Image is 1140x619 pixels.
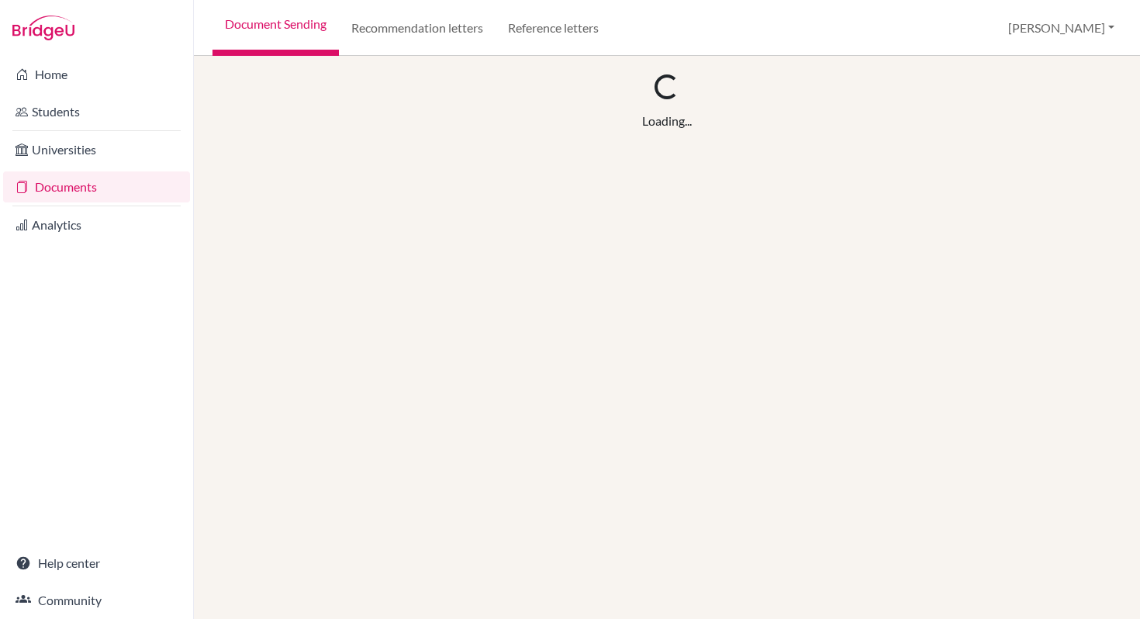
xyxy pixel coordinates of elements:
img: Bridge-U [12,16,74,40]
div: Loading... [642,112,692,130]
a: Documents [3,171,190,202]
a: Community [3,585,190,616]
a: Students [3,96,190,127]
a: Analytics [3,209,190,240]
button: [PERSON_NAME] [1001,13,1121,43]
a: Help center [3,548,190,579]
a: Universities [3,134,190,165]
a: Home [3,59,190,90]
